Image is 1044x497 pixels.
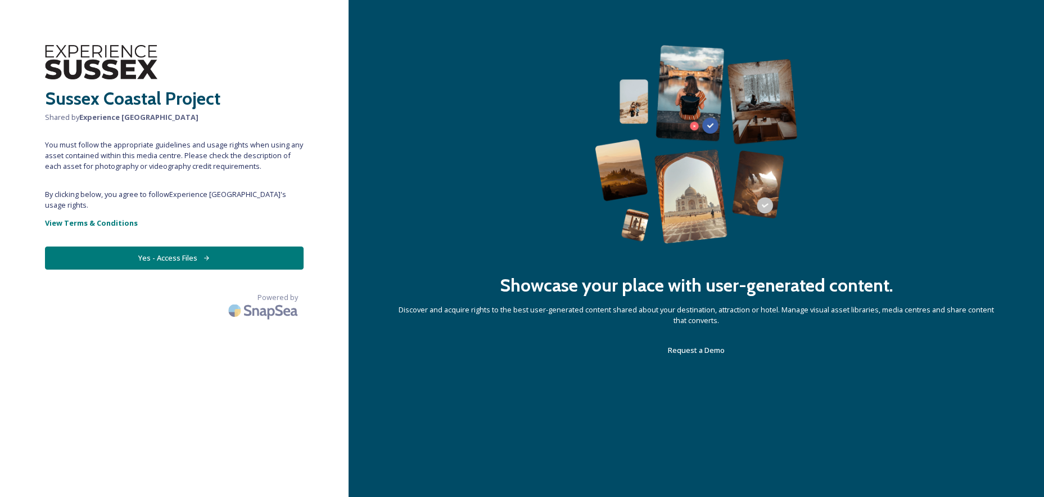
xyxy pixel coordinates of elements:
span: You must follow the appropriate guidelines and usage rights when using any asset contained within... [45,140,304,172]
img: 63b42ca75bacad526042e722_Group%20154-p-800.png [595,45,797,244]
strong: Experience [GEOGRAPHIC_DATA] [79,112,198,122]
span: Request a Demo [668,345,725,355]
a: Request a Demo [668,343,725,357]
h2: Showcase your place with user-generated content. [500,272,893,299]
span: Powered by [257,292,298,303]
img: SnapSea Logo [225,297,304,324]
a: View Terms & Conditions [45,216,304,230]
span: By clicking below, you agree to follow Experience [GEOGRAPHIC_DATA] 's usage rights. [45,189,304,211]
button: Yes - Access Files [45,247,304,270]
span: Shared by [45,112,304,123]
strong: View Terms & Conditions [45,218,138,228]
img: WSCC%20ES%20Logo%20-%20Primary%20-%20Black.png [45,45,157,79]
h2: Sussex Coastal Project [45,85,304,112]
span: Discover and acquire rights to the best user-generated content shared about your destination, att... [394,305,999,326]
